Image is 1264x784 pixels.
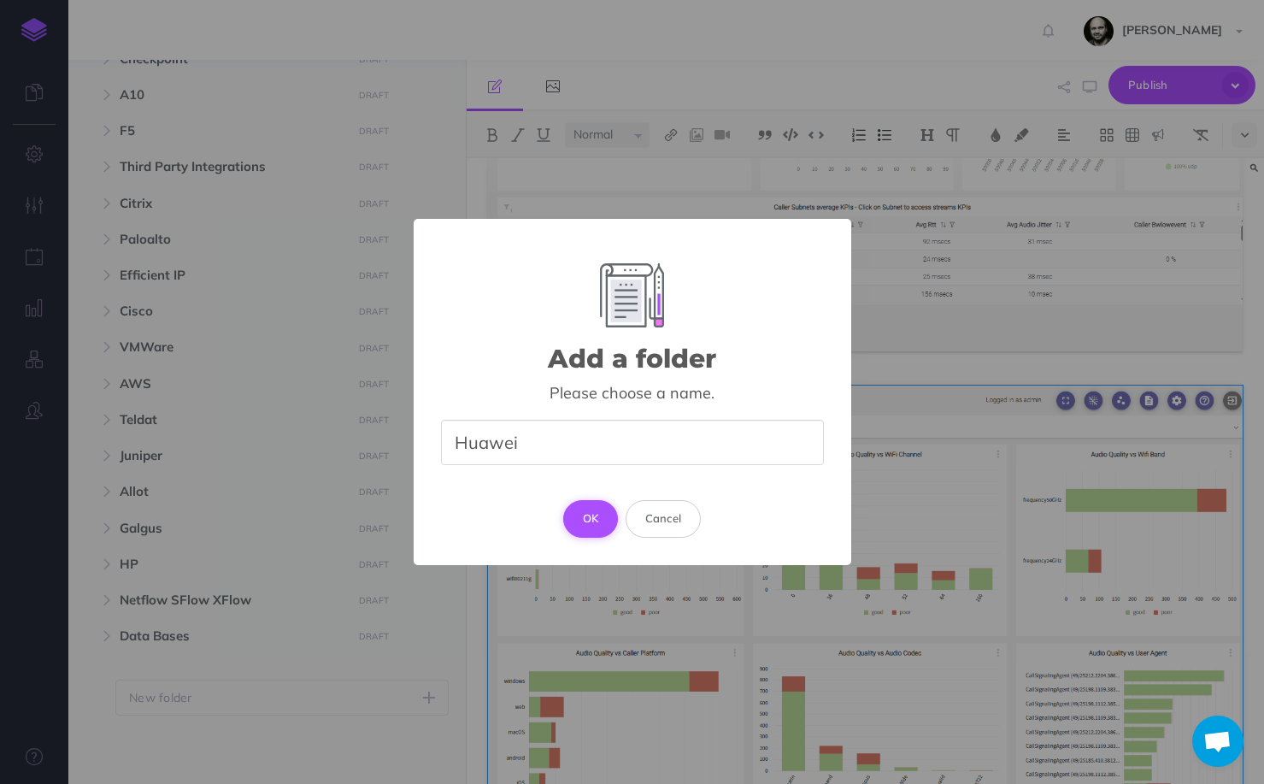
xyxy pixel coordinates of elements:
h2: Add a folder [548,345,716,373]
img: Add Element Image [600,263,664,327]
div: Please choose a name. [441,383,824,403]
button: OK [563,500,619,538]
div: Chat abierto [1192,716,1243,767]
button: Cancel [626,500,702,538]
